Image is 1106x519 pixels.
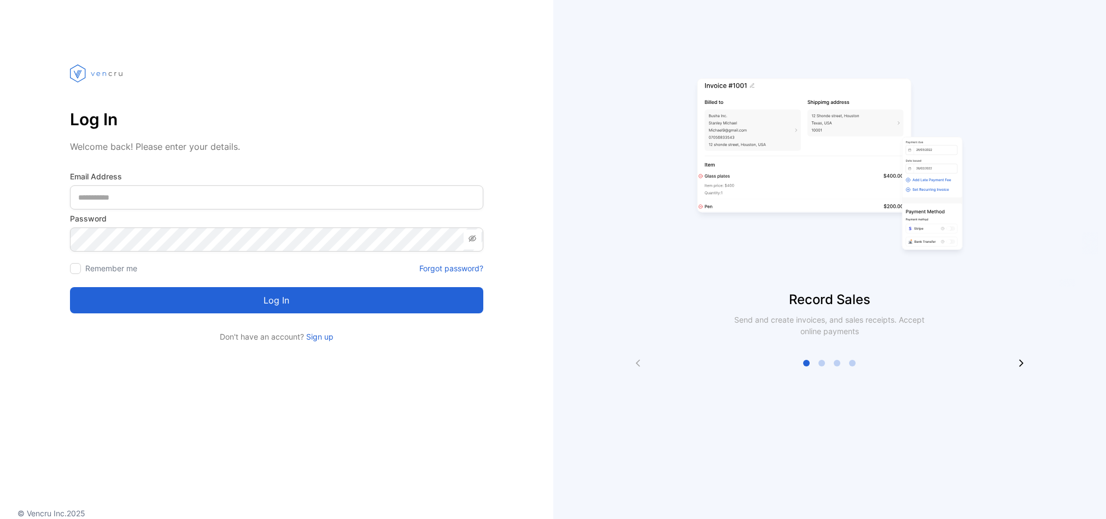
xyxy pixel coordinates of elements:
p: Welcome back! Please enter your details. [70,140,483,153]
img: vencru logo [70,44,125,103]
a: Forgot password? [419,263,483,274]
img: slider image [693,44,966,290]
label: Email Address [70,171,483,182]
a: Sign up [304,332,333,341]
p: Don't have an account? [70,331,483,342]
label: Password [70,213,483,224]
button: Log in [70,287,483,313]
label: Remember me [85,264,137,273]
p: Log In [70,106,483,132]
p: Send and create invoices, and sales receipts. Accept online payments [724,314,934,337]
